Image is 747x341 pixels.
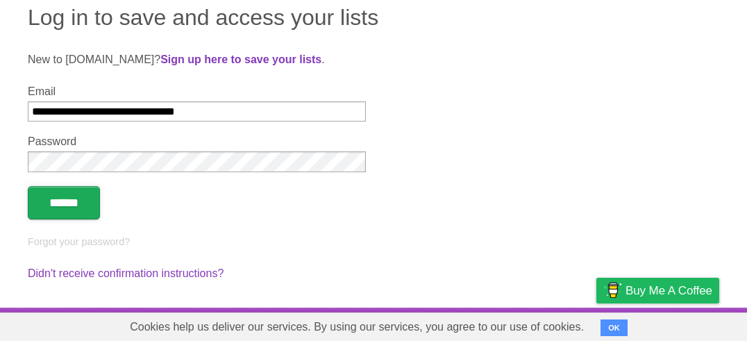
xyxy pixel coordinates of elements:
a: Suggest a feature [632,311,719,338]
span: Cookies help us deliver our services. By using our services, you agree to our use of cookies. [116,313,598,341]
a: Sign up here to save your lists [160,53,321,65]
a: Terms [531,311,562,338]
label: Password [28,135,366,148]
a: Buy me a coffee [596,278,719,303]
a: About [412,311,441,338]
p: New to [DOMAIN_NAME]? . [28,51,719,68]
h1: Log in to save and access your lists [28,1,719,34]
a: Privacy [578,311,614,338]
a: Forgot your password? [28,236,130,247]
img: Buy me a coffee [603,278,622,302]
a: Developers [458,311,514,338]
label: Email [28,85,366,98]
a: Didn't receive confirmation instructions? [28,267,224,279]
span: Buy me a coffee [626,278,712,303]
button: OK [601,319,628,336]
